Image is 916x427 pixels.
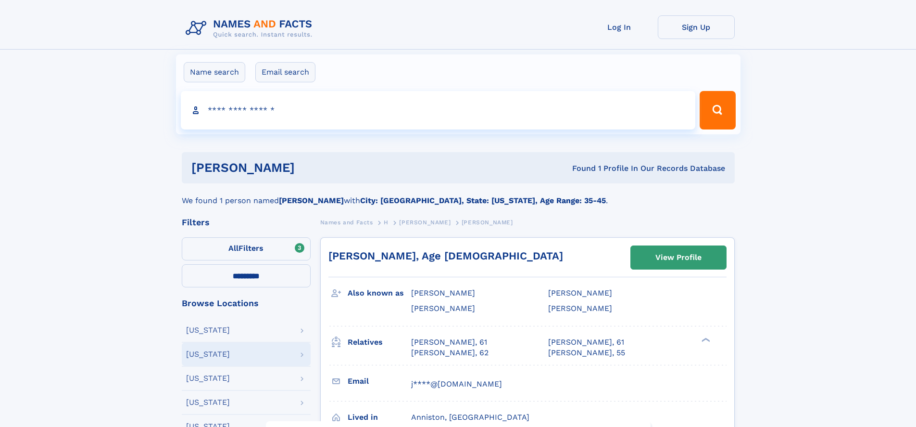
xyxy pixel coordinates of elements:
label: Email search [255,62,315,82]
div: [US_STATE] [186,326,230,334]
span: H [384,219,389,226]
span: [PERSON_NAME] [411,288,475,298]
div: [US_STATE] [186,399,230,406]
img: Logo Names and Facts [182,15,320,41]
a: H [384,216,389,228]
span: All [228,244,238,253]
div: ❯ [699,336,711,343]
h1: [PERSON_NAME] [191,162,434,174]
a: [PERSON_NAME], 62 [411,348,489,358]
div: [US_STATE] [186,350,230,358]
h3: Email [348,373,411,389]
button: Search Button [700,91,735,129]
span: [PERSON_NAME] [411,304,475,313]
a: View Profile [631,246,726,269]
div: Found 1 Profile In Our Records Database [433,163,725,174]
input: search input [181,91,696,129]
div: View Profile [655,246,702,269]
a: [PERSON_NAME], 61 [548,337,624,348]
label: Filters [182,237,311,260]
h3: Also known as [348,285,411,301]
div: Browse Locations [182,299,311,308]
span: [PERSON_NAME] [399,219,451,226]
a: Log In [581,15,658,39]
span: [PERSON_NAME] [548,304,612,313]
b: [PERSON_NAME] [279,196,344,205]
span: Anniston, [GEOGRAPHIC_DATA] [411,413,529,422]
a: [PERSON_NAME] [399,216,451,228]
a: [PERSON_NAME], 61 [411,337,487,348]
a: [PERSON_NAME], Age [DEMOGRAPHIC_DATA] [328,250,563,262]
a: [PERSON_NAME], 55 [548,348,625,358]
div: Filters [182,218,311,227]
div: We found 1 person named with . [182,183,735,207]
div: [US_STATE] [186,375,230,382]
label: Name search [184,62,245,82]
a: Sign Up [658,15,735,39]
h3: Lived in [348,409,411,426]
h3: Relatives [348,334,411,350]
span: [PERSON_NAME] [548,288,612,298]
a: Names and Facts [320,216,373,228]
b: City: [GEOGRAPHIC_DATA], State: [US_STATE], Age Range: 35-45 [360,196,606,205]
span: [PERSON_NAME] [462,219,513,226]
